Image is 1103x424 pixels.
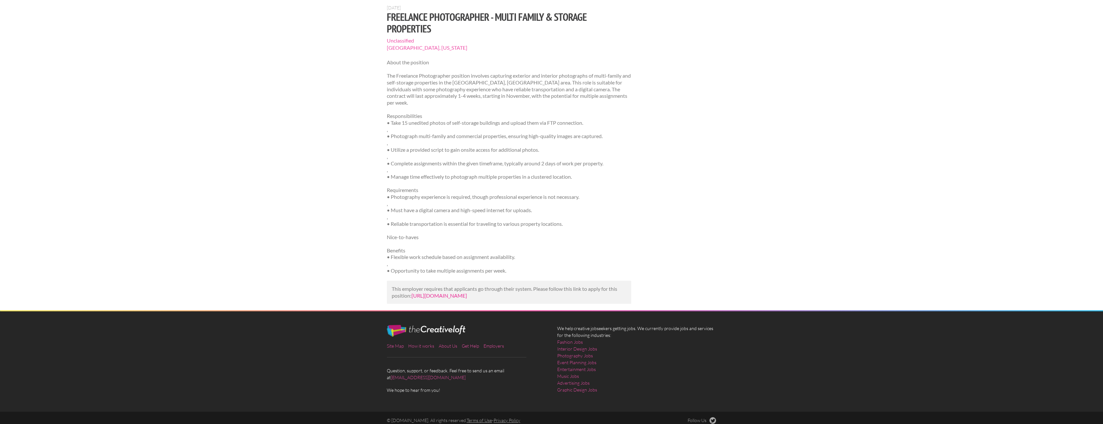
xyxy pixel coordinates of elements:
[387,37,631,44] span: Unclassified
[557,339,583,345] a: Fashion Jobs
[387,325,465,337] img: The Creative Loft
[439,343,457,349] a: About Us
[557,345,597,352] a: Interior Design Jobs
[387,343,404,349] a: Site Map
[411,292,467,299] a: [URL][DOMAIN_NAME]
[387,72,631,106] p: The Freelance Photographer position involves capturing exterior and interior photographs of multi...
[387,247,631,274] p: Benefits • Flexible work schedule based on assignment availability. , • Opportunity to take multi...
[494,418,520,423] a: Privacy Policy
[557,373,579,379] a: Music Jobs
[381,417,637,424] div: © [DOMAIN_NAME]. All rights reserved. -
[408,343,434,349] a: How it works
[387,5,401,10] span: [DATE]
[387,11,631,34] h1: Freelance Photographer - Multi Family & Storage Properties
[387,387,546,393] span: We hope to hear from you!
[381,325,552,393] div: Question, support, or feedback. Feel free to send us an email at
[484,343,504,349] a: Employers
[557,359,596,366] a: Event Planning Jobs
[557,366,596,373] a: Entertainment Jobs
[387,234,631,241] p: Nice-to-haves
[387,59,631,66] p: About the position
[467,418,492,423] a: Terms of Use
[387,113,631,180] p: Responsibilities • Take 15 unedited photos of self-storage buildings and upload them via FTP conn...
[391,375,466,380] a: [EMAIL_ADDRESS][DOMAIN_NAME]
[557,386,597,393] a: Graphic Design Jobs
[387,44,631,51] span: [GEOGRAPHIC_DATA], [US_STATE]
[462,343,479,349] a: Get Help
[392,286,626,299] p: This employer requires that applicants go through their system. Please follow this link to apply ...
[387,187,631,227] p: Requirements • Photography experience is required, though professional experience is not necessar...
[557,352,593,359] a: Photography Jobs
[552,325,722,398] div: We help creative jobseekers getting jobs. We currently provide jobs and services for the followin...
[688,417,716,424] a: Follow Us
[557,379,590,386] a: Advertising Jobs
